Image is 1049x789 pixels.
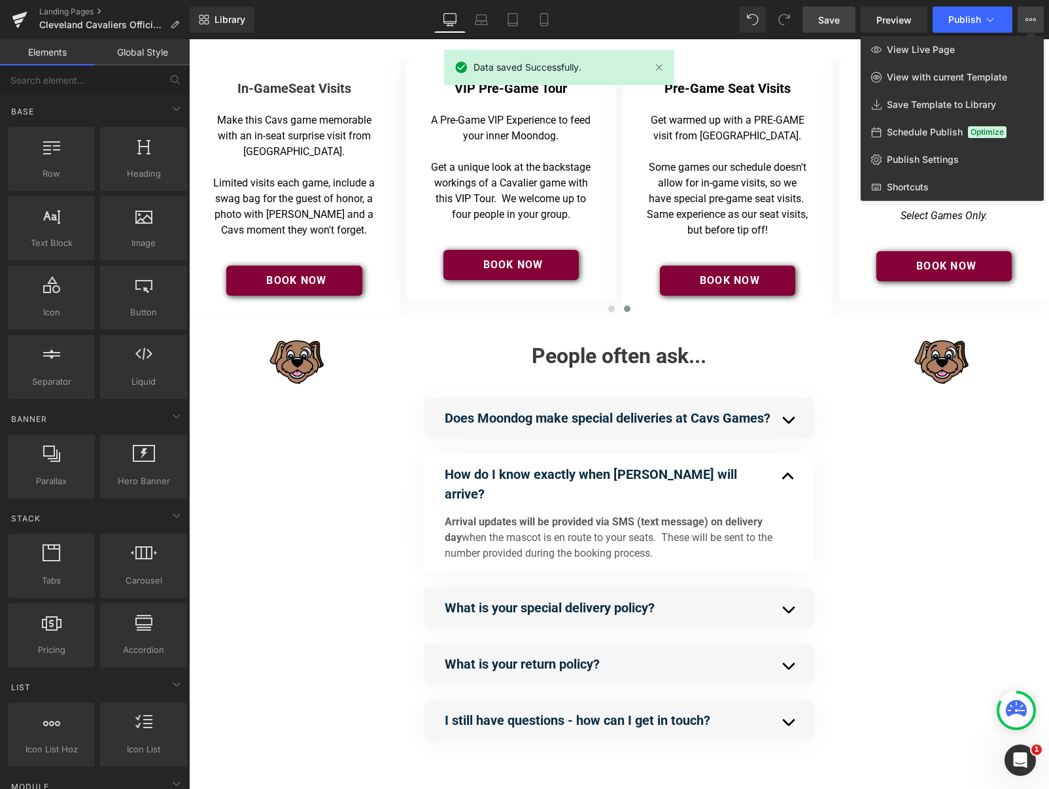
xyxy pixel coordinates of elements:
[104,236,183,250] span: Image
[256,492,583,520] span: when the mascot is en route to your seats. These will be sent to the number provided during the b...
[687,212,823,242] a: Book NOw
[241,120,403,183] p: Get a unique look at the backstage workings of a Cavalier game with this VIP Tour. We welcome up ...
[48,41,99,57] strong: In-Game
[968,126,1006,138] span: Optimize
[473,60,581,75] span: Data saved Successfully.
[104,574,183,587] span: Carousel
[887,126,963,138] span: Schedule Publish
[104,167,183,181] span: Heading
[256,371,581,387] strong: Does Moondog make special deliveries at Cavs Games?
[24,136,186,199] p: Limited visits each game, include a swag bag for the guest of honor, a photo with [PERSON_NAME] a...
[104,643,183,657] span: Accordion
[39,20,165,30] span: Cleveland Cavaliers Official Mascot Moondog - VIP Experiences
[674,90,836,153] p: Do you have what it takes to at his own game?
[458,120,619,199] p: Some games our schedule doesn't allow for in-game visits, so we have special pre-game seat visits...
[887,99,996,111] span: Save Template to Library
[682,107,833,151] span: Find out in this incredible Post-Game Experience.
[887,71,1007,83] span: View with current Template
[528,7,560,33] a: Mobile
[104,375,183,389] span: Liquid
[12,743,91,756] span: Icon List Hoz
[95,39,190,65] a: Global Style
[99,41,162,57] strong: Seat Visits
[740,7,766,33] button: Undo
[215,14,245,26] span: Library
[933,7,1012,33] button: Publish
[1031,745,1042,755] span: 1
[887,181,929,193] span: Shortcuts
[256,427,548,463] strong: How do I know exactly when [PERSON_NAME] will arrive?
[818,13,840,27] span: Save
[104,474,183,488] span: Hero Banner
[861,7,927,33] a: Preview
[12,375,91,389] span: Separator
[238,41,406,58] h4: VIP Pre-Game Tour
[511,235,571,247] span: Book NOw
[497,7,528,33] a: Tablet
[254,211,390,241] a: Book NOw
[771,7,797,33] button: Redo
[434,7,466,33] a: Desktop
[256,476,574,504] b: Arrival updates will be provided via SMS (text message) on delivery day
[104,306,183,319] span: Button
[1018,7,1044,33] button: View Live PageView with current TemplateSave Template to LibrarySchedule PublishOptimizePublish S...
[241,73,403,105] p: A Pre-Game VIP Experience to feed your inner Moondog.
[455,41,623,58] h4: Pre-Game Seat Visits
[24,73,186,120] p: Make this Cavs game memorable with an in-seat surprise visit from [GEOGRAPHIC_DATA].
[466,7,497,33] a: Laptop
[12,167,91,181] span: Row
[10,413,48,425] span: Banner
[727,220,787,233] span: Book NOw
[671,41,839,75] h4: Moondog's Post-Game Halfcourt Challenge
[887,44,955,56] span: View Live Page
[678,92,833,120] strong: BEAT MOONDOG
[10,681,32,693] span: List
[471,226,606,256] a: Book NOw
[948,14,981,25] span: Publish
[12,474,91,488] span: Parallax
[37,226,173,256] a: Book NOw
[12,306,91,319] span: Icon
[12,643,91,657] span: Pricing
[294,219,354,232] span: Book NOw
[712,170,799,183] i: Select Games Only.
[104,743,183,756] span: Icon List
[10,105,35,118] span: Base
[458,73,619,105] p: Get warmed up with a PRE-GAME visit from [GEOGRAPHIC_DATA].
[215,301,645,332] h1: People often ask...
[12,574,91,587] span: Tabs
[39,7,190,17] a: Landing Pages
[10,512,42,525] span: Stack
[876,13,912,27] span: Preview
[256,561,466,576] strong: What is your special delivery policy?
[256,673,521,689] strong: I still have questions - how can I get in touch?
[256,617,411,633] strong: What is your return policy?
[12,236,91,250] span: Text Block
[77,235,137,247] span: Book NOw
[1005,745,1036,776] iframe: Intercom live chat
[190,7,254,33] a: New Library
[887,154,959,166] span: Publish Settings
